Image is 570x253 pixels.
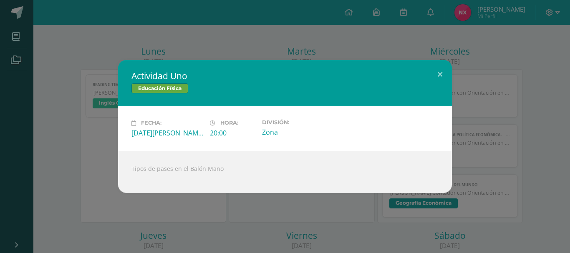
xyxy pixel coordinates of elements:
span: Educación Física [131,83,188,93]
div: Tipos de pases en el Balón Mano [118,151,452,193]
label: División: [262,119,334,125]
div: [DATE][PERSON_NAME] [131,128,203,138]
span: Hora: [220,120,238,126]
h2: Actividad Uno [131,70,439,82]
div: Zona [262,128,334,137]
span: Fecha: [141,120,161,126]
button: Close (Esc) [428,60,452,88]
div: 20:00 [210,128,255,138]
